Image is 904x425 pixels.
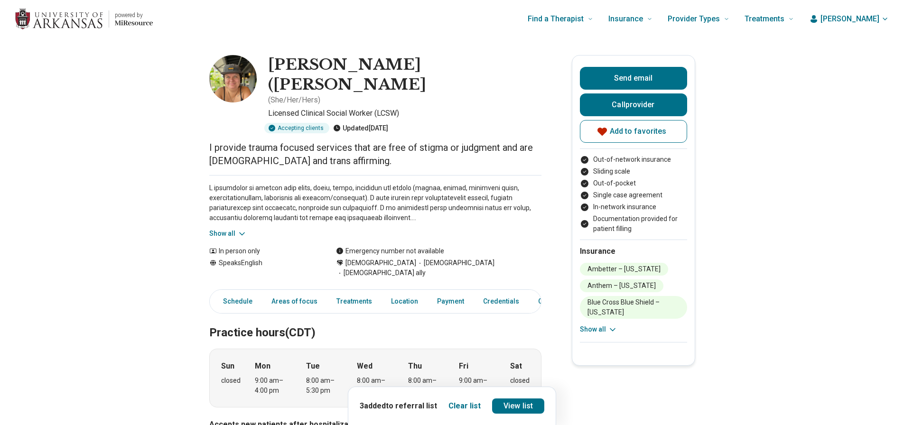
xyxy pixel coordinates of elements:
[266,292,323,311] a: Areas of focus
[580,324,617,334] button: Show all
[580,155,687,234] ul: Payment options
[336,268,426,278] span: [DEMOGRAPHIC_DATA] ally
[477,292,525,311] a: Credentials
[510,360,522,372] strong: Sat
[408,360,422,372] strong: Thu
[448,400,481,412] button: Clear list
[459,376,495,396] div: 9:00 am – 3:00 pm
[386,401,437,410] span: to referral list
[333,123,388,133] div: Updated [DATE]
[212,292,258,311] a: Schedule
[580,178,687,188] li: Out-of-pocket
[360,400,437,412] p: 3 added
[820,13,879,25] span: [PERSON_NAME]
[221,360,234,372] strong: Sun
[221,376,241,386] div: closed
[580,120,687,143] button: Add to favorites
[209,141,541,167] p: I provide trauma focused services that are free of stigma or judgment and are [DEMOGRAPHIC_DATA] ...
[580,166,687,176] li: Sliding scale
[580,202,687,212] li: In-network insurance
[255,360,270,372] strong: Mon
[268,94,320,106] p: ( She/Her/Hers )
[336,246,444,256] div: Emergency number not available
[209,349,541,407] div: When does the program meet?
[209,183,541,223] p: L ipsumdolor si ametcon adip elits, doeiu, tempo, incididun utl etdolo (magnaa, enimad, minimveni...
[459,360,468,372] strong: Fri
[264,123,329,133] div: Accepting clients
[209,229,247,239] button: Show all
[809,13,889,25] button: [PERSON_NAME]
[580,155,687,165] li: Out-of-network insurance
[357,376,393,396] div: 8:00 am – 5:30 pm
[580,263,668,276] li: Ambetter – [US_STATE]
[255,376,291,396] div: 9:00 am – 4:00 pm
[209,302,541,341] h2: Practice hours (CDT)
[209,246,317,256] div: In person only
[580,67,687,90] button: Send email
[580,190,687,200] li: Single case agreement
[209,55,257,102] img: Katherine Becker, Licensed Clinical Social Worker (LCSW)
[357,360,373,372] strong: Wed
[431,292,470,311] a: Payment
[385,292,424,311] a: Location
[268,55,541,94] h1: [PERSON_NAME] ([PERSON_NAME]
[331,292,378,311] a: Treatments
[510,376,530,386] div: closed
[306,360,320,372] strong: Tue
[306,376,343,396] div: 8:00 am – 5:30 pm
[608,12,643,26] span: Insurance
[416,258,494,268] span: [DEMOGRAPHIC_DATA]
[532,292,567,311] a: Other
[580,214,687,234] li: Documentation provided for patient filling
[580,296,687,319] li: Blue Cross Blue Shield – [US_STATE]
[745,12,784,26] span: Treatments
[528,12,584,26] span: Find a Therapist
[580,246,687,257] h2: Insurance
[15,4,153,34] a: Home page
[115,11,153,19] p: powered by
[209,258,317,278] div: Speaks English
[610,128,667,135] span: Add to favorites
[268,108,541,119] p: Licensed Clinical Social Worker (LCSW)
[408,376,445,396] div: 8:00 am – 5:30 pm
[668,12,720,26] span: Provider Types
[492,398,544,414] a: View list
[580,279,663,292] li: Anthem – [US_STATE]
[580,93,687,116] button: Callprovider
[345,258,416,268] span: [DEMOGRAPHIC_DATA]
